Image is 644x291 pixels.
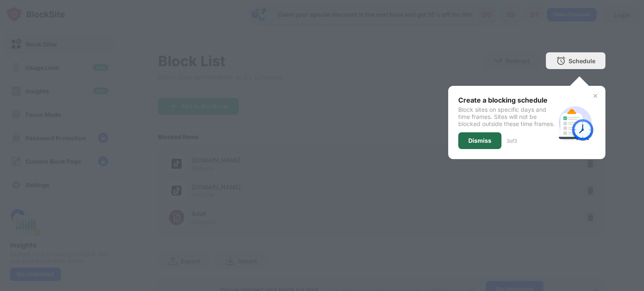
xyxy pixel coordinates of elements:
div: Dismiss [468,137,491,144]
img: x-button.svg [592,93,599,99]
img: schedule.svg [555,103,595,143]
div: Block sites on specific days and time frames. Sites will not be blocked outside these time frames. [458,106,555,127]
div: Schedule [569,57,595,64]
div: Create a blocking schedule [458,96,555,104]
div: 3 of 3 [506,138,517,144]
